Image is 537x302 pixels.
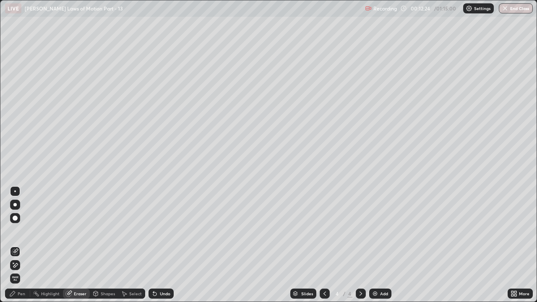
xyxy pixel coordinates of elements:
p: LIVE [8,5,19,12]
span: Erase all [10,276,20,281]
div: 4 [347,290,352,297]
div: 4 [333,291,341,296]
img: end-class-cross [502,5,508,12]
div: Shapes [101,292,115,296]
div: Select [129,292,142,296]
div: Highlight [41,292,60,296]
div: Undo [160,292,170,296]
p: Recording [373,5,397,12]
div: Eraser [74,292,86,296]
img: recording.375f2c34.svg [365,5,372,12]
img: class-settings-icons [466,5,472,12]
div: Slides [301,292,313,296]
p: Settings [474,6,490,10]
div: / [343,291,346,296]
div: Add [380,292,388,296]
div: More [519,292,529,296]
p: [PERSON_NAME] Laws of Motion Part - 13 [25,5,123,12]
button: End Class [499,3,533,13]
img: add-slide-button [372,290,378,297]
div: Pen [18,292,25,296]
